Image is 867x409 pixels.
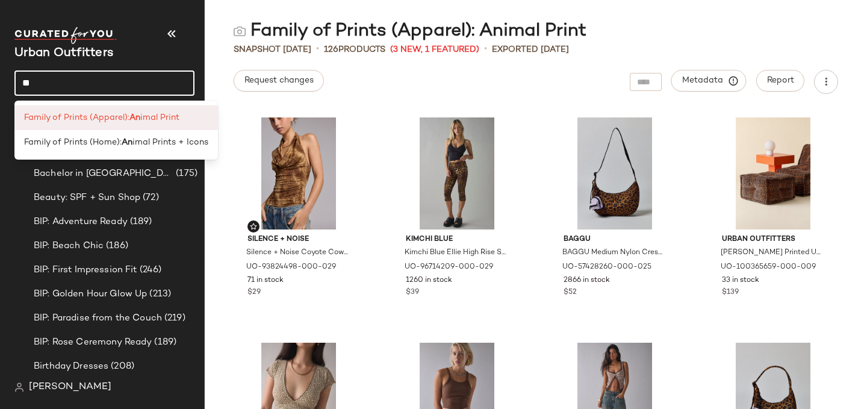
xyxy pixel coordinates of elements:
span: UO-100365659-000-009 [721,262,816,273]
span: Current Company Name [14,47,113,60]
span: BAGGU [564,234,666,245]
span: 126 [324,45,338,54]
span: Report [766,76,794,86]
b: An [122,136,132,149]
span: 1260 in stock [406,275,452,286]
span: Silence + Noise [247,234,350,245]
img: svg%3e [14,382,24,392]
div: Products [324,43,385,56]
span: UO-93824498-000-029 [246,262,336,273]
span: Birthday Dresses [34,360,108,373]
span: (189) [152,336,176,349]
span: $52 [564,287,577,298]
span: (219) [162,311,185,325]
b: An [129,111,140,124]
span: • [484,42,487,57]
img: 93824498_029_b [238,117,359,229]
img: cfy_white_logo.C9jOOHJF.svg [14,27,117,44]
span: (3 New, 1 Featured) [390,43,479,56]
span: (208) [108,360,134,373]
span: (72) [140,191,159,205]
span: • [316,42,319,57]
span: $39 [406,287,419,298]
span: (246) [137,263,162,277]
span: BIP: Paradise from the Couch [34,311,162,325]
span: UO-57428260-000-025 [562,262,651,273]
img: 100365659_009_b [712,117,834,229]
span: 2866 in stock [564,275,610,286]
img: svg%3e [250,223,257,230]
span: 33 in stock [722,275,759,286]
span: BIP: Golden Hour Glow Up [34,287,147,301]
span: $29 [247,287,261,298]
span: Silence + Noise Coyote Cowl Neck Halter Top in Snake Leopard, Women's at Urban Outfitters [246,248,349,258]
span: (186) [104,239,128,253]
span: 71 in stock [247,275,284,286]
span: Bachelor in [GEOGRAPHIC_DATA]: LP [34,167,173,181]
span: BIP: Rose Ceremony Ready [34,336,152,349]
span: UO-96714209-000-029 [405,262,493,273]
span: imal Print [140,111,179,124]
span: Request changes [244,76,314,86]
button: Metadata [671,70,747,92]
img: 96714209_029_b [396,117,518,229]
span: (189) [128,215,152,229]
span: Family of Prints (Home): [24,136,122,149]
span: (213) [147,287,171,301]
span: Kimchi Blue [406,234,508,245]
span: BIP: Adventure Ready [34,215,128,229]
span: BIP: Beach Chic [34,239,104,253]
span: Metadata [682,75,736,86]
span: Beauty: SPF + Sun Shop [34,191,140,205]
span: $139 [722,287,739,298]
img: 57428260_025_b [554,117,676,229]
span: Urban Outfitters [722,234,824,245]
span: BIP: First Impression Fit [34,263,137,277]
span: [PERSON_NAME] Printed Upholstered Bean Bag Ottoman in Black at Urban Outfitters [721,248,823,258]
span: imal Prints + Icons [132,136,208,149]
span: (175) [173,167,197,181]
span: Family of Prints (Apparel): [24,111,129,124]
span: Snapshot [DATE] [234,43,311,56]
p: Exported [DATE] [492,43,569,56]
span: Kimchi Blue Ellie High Rise Stretch Capri Pant in Leopard, Women's at Urban Outfitters [405,248,507,258]
img: svg%3e [234,25,246,37]
div: Family of Prints (Apparel): Animal Print [234,19,586,43]
button: Report [756,70,804,92]
button: Request changes [234,70,324,92]
span: [PERSON_NAME] [29,380,111,395]
span: BAGGU Medium Nylon Crescent Bag in Leopard at Urban Outfitters [562,248,665,258]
